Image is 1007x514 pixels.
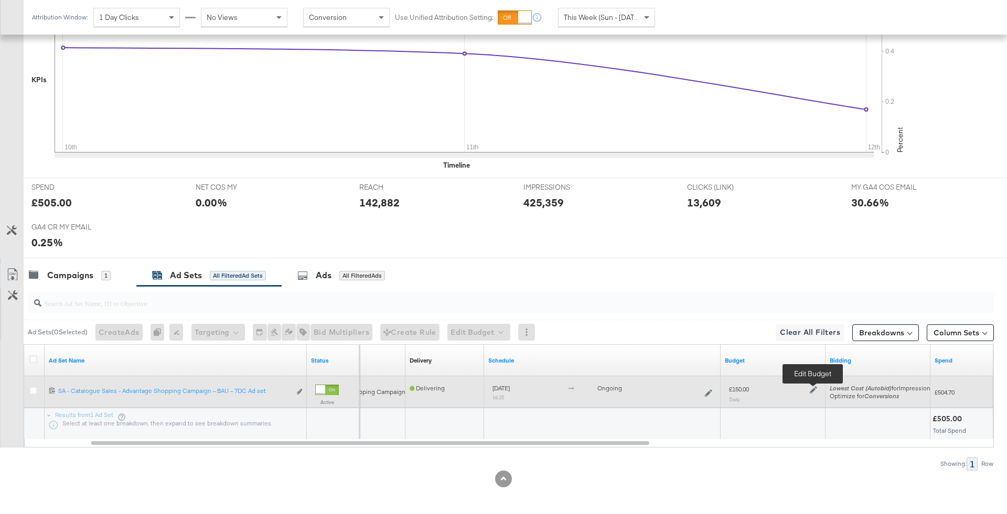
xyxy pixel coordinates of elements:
[315,399,339,406] label: Active
[316,269,331,281] div: Ads
[830,392,934,400] div: Optimize for
[339,271,385,280] div: All Filtered Ads
[41,289,905,309] input: Search Ad Set Name, ID or Objective
[830,356,926,365] a: Shows your bid and optimisation settings for this Ad Set.
[58,387,291,398] a: SA - Catalogue Sales - Advantage Shopping Campaign – BAU – 7DC Ad set
[31,222,110,232] span: GA4 CR MY EMAIL
[359,195,400,210] div: 142,882
[851,182,930,192] span: MY GA4 COS EMAIL
[58,387,291,395] div: SA - Catalogue Sales - Advantage Shopping Campaign – BAU – 7DC Ad set
[410,356,432,365] div: Delivery
[492,394,504,400] sub: 16:25
[852,324,919,341] button: Breakdowns
[830,384,892,392] em: Lowest Cost (Autobid)
[687,195,721,210] div: 13,609
[309,13,347,22] span: Conversion
[927,324,994,341] button: Column Sets
[207,13,238,22] span: No Views
[523,182,602,192] span: IMPRESSIONS
[395,13,494,23] label: Use Unified Attribution Setting:
[49,356,303,365] a: Your Ad Set name.
[196,182,274,192] span: NET COS MY
[776,324,844,341] button: Clear All Filters
[940,460,967,467] div: Showing:
[864,392,899,400] em: Conversions
[359,182,438,192] span: REACH
[99,13,139,22] span: 1 Day Clicks
[729,385,749,393] div: £150.00
[933,426,966,434] span: Total Spend
[492,384,510,392] span: [DATE]
[196,195,227,210] div: 0.00%
[410,384,445,392] span: Delivering
[31,182,110,192] span: SPEND
[31,14,88,21] div: Attribution Window:
[981,460,994,467] div: Row
[729,396,740,402] sub: Daily
[31,235,63,250] div: 0.25%
[488,356,716,365] a: Shows when your Ad Set is scheduled to deliver.
[564,13,642,22] span: This Week (Sun - [DATE])
[101,271,111,280] div: 1
[830,384,934,392] span: for Impressions
[967,457,978,471] div: 1
[410,356,432,365] a: Reflects the ability of your Ad Set to achieve delivery based on ad states, schedule and budget.
[311,356,355,365] a: Shows the current state of your Ad Set.
[933,414,965,424] div: £505.00
[31,75,47,85] div: KPIs
[687,182,766,192] span: CLICKS (LINK)
[47,269,93,281] div: Campaigns
[210,271,266,280] div: All Filtered Ad Sets
[443,160,470,170] div: Timeline
[725,356,821,365] a: Shows the current budget of Ad Set.
[895,127,905,152] text: Percent
[28,327,88,337] div: Ad Sets ( 0 Selected)
[597,384,622,392] span: ongoing
[780,326,840,339] span: Clear All Filters
[31,195,72,210] div: £505.00
[523,195,564,210] div: 425,359
[170,269,202,281] div: Ad Sets
[151,324,169,341] div: 0
[851,195,889,210] div: 30.66%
